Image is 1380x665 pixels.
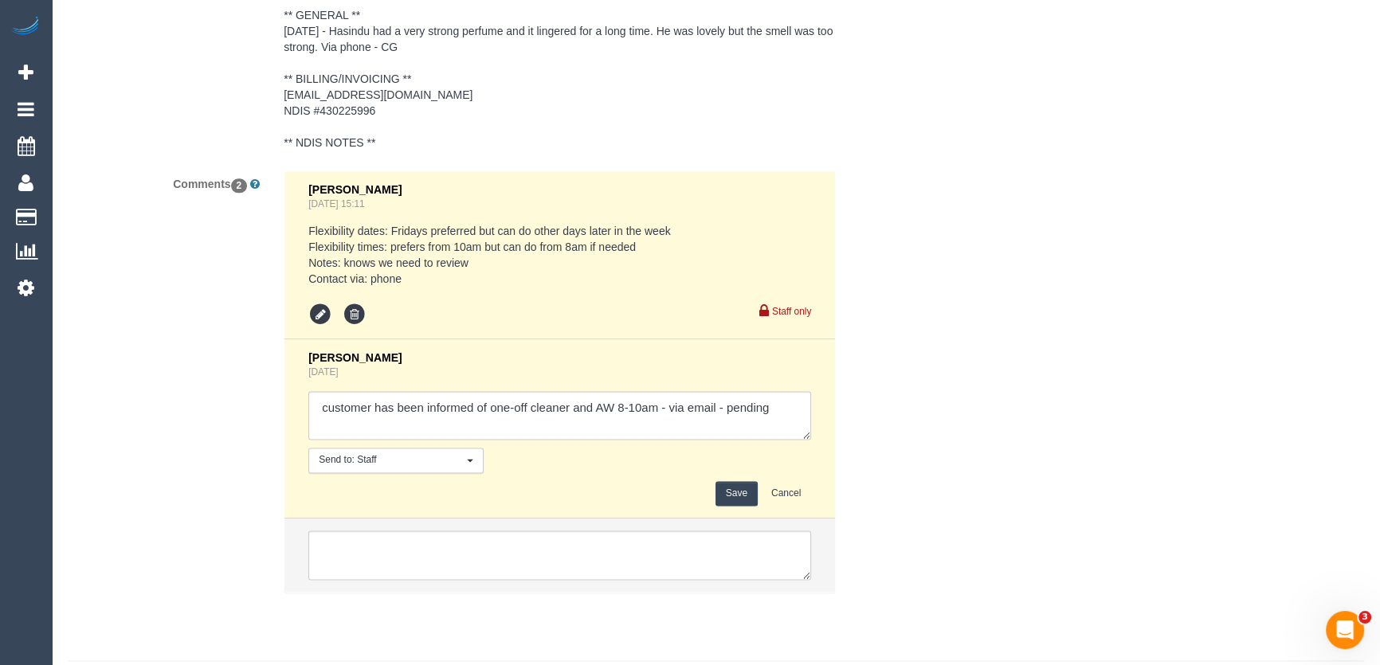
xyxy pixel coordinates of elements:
small: Staff only [772,306,811,317]
button: Send to: Staff [308,448,484,472]
a: [DATE] 15:11 [308,198,365,209]
span: [PERSON_NAME] [308,183,402,196]
span: Send to: Staff [319,453,463,467]
button: Cancel [761,481,811,506]
span: 2 [231,178,248,193]
a: [DATE] [308,366,338,377]
img: Automaid Logo [10,16,41,38]
button: Save [715,481,758,506]
pre: Flexibility dates: Fridays preferred but can do other days later in the week Flexibility times: p... [308,223,811,287]
label: Comments [56,170,272,192]
span: [PERSON_NAME] [308,351,402,364]
span: 3 [1358,611,1371,624]
iframe: Intercom live chat [1326,611,1364,649]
